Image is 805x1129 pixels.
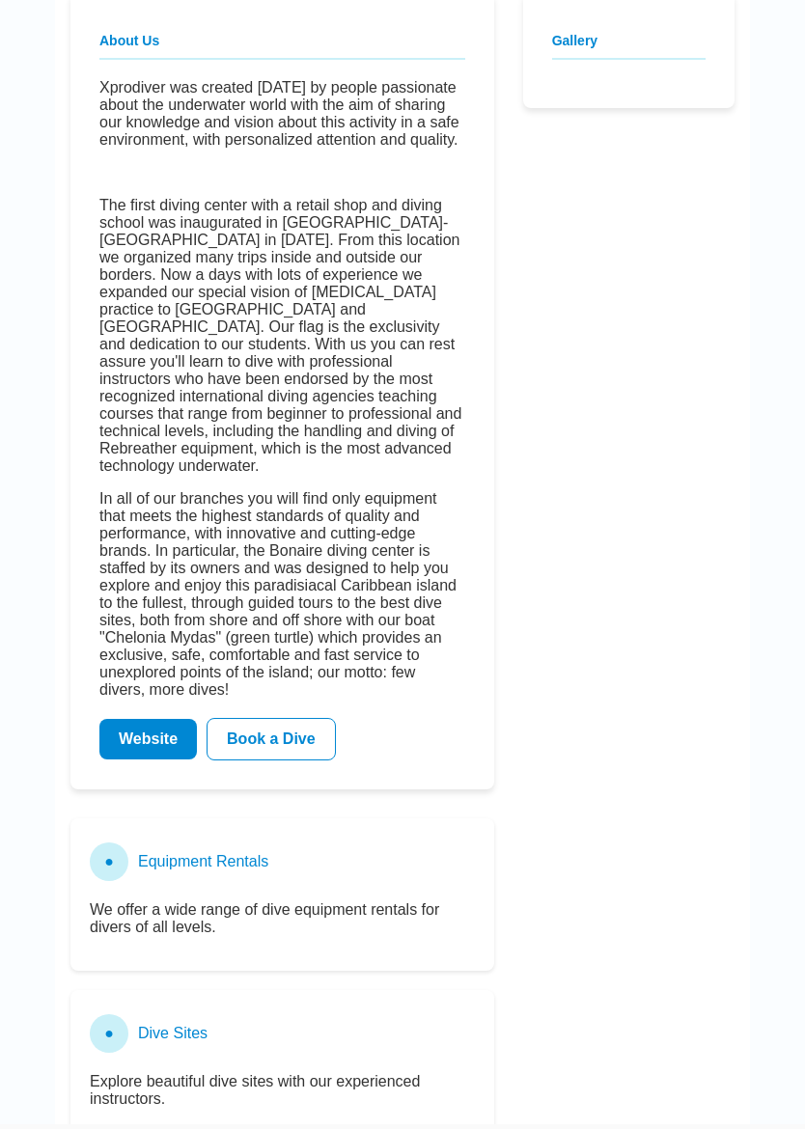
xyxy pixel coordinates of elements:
[90,1014,128,1053] div: ●
[90,901,475,936] p: We offer a wide range of dive equipment rentals for divers of all levels.
[552,33,706,60] h2: Gallery
[99,490,465,699] p: In all of our branches you will find only equipment that meets the highest standards of quality a...
[138,853,268,870] h3: Equipment Rentals
[90,1073,475,1108] p: Explore beautiful dive sites with our experienced instructors.
[99,79,465,149] p: Xprodiver was created [DATE] by people passionate about the underwater world with the aim of shar...
[207,718,336,760] a: Book a Dive
[90,842,128,881] div: ●
[99,719,197,759] a: Website
[99,197,465,475] p: The first diving center with a retail shop and diving school was inaugurated in [GEOGRAPHIC_DATA]...
[99,33,465,60] h2: About Us
[138,1025,208,1042] h3: Dive Sites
